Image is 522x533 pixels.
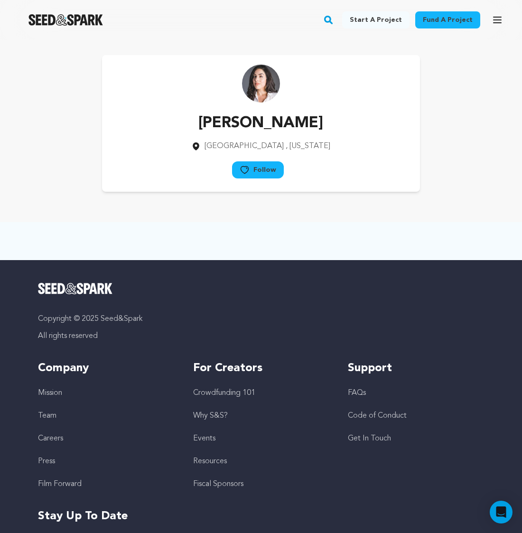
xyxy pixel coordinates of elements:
[193,412,228,420] a: Why S&S?
[232,161,284,178] button: Follow
[38,458,55,465] a: Press
[191,112,330,135] p: [PERSON_NAME]
[38,361,174,376] h5: Company
[348,412,407,420] a: Code of Conduct
[286,142,330,150] span: , [US_STATE]
[415,11,480,28] a: Fund a project
[193,480,243,488] a: Fiscal Sponsors
[242,65,280,103] img: https://seedandspark-static.s3.us-east-2.amazonaws.com/images/User/000/827/203/medium/headshot%20...
[38,283,112,294] img: Seed&Spark Logo
[193,458,227,465] a: Resources
[342,11,410,28] a: Start a project
[193,361,329,376] h5: For Creators
[205,142,284,150] span: [GEOGRAPHIC_DATA]
[193,389,255,397] a: Crowdfunding 101
[490,501,513,524] div: Open Intercom Messenger
[38,330,484,342] p: All rights reserved
[38,313,484,325] p: Copyright © 2025 Seed&Spark
[348,389,366,397] a: FAQs
[193,435,215,442] a: Events
[348,435,391,442] a: Get In Touch
[38,389,62,397] a: Mission
[28,14,103,26] a: Seed&Spark Homepage
[38,480,82,488] a: Film Forward
[38,283,484,294] a: Seed&Spark Homepage
[348,361,484,376] h5: Support
[38,509,484,524] h5: Stay up to date
[28,14,103,26] img: Seed&Spark Logo Dark Mode
[38,412,56,420] a: Team
[38,435,63,442] a: Careers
